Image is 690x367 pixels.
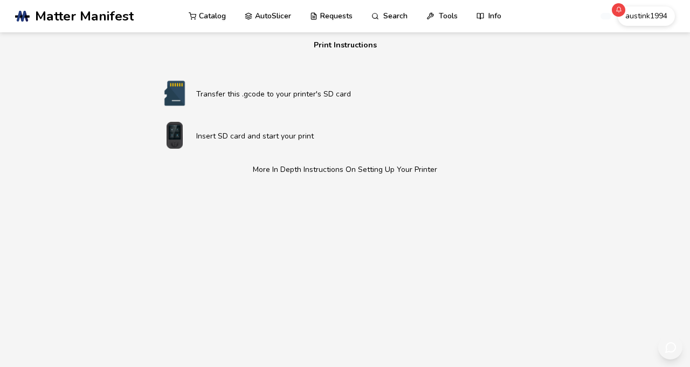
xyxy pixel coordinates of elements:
[153,122,196,149] img: Start print
[196,130,537,142] p: Insert SD card and start your print
[196,88,537,100] p: Transfer this .gcode to your printer's SD card
[618,6,675,26] button: austink1994
[153,164,537,175] p: More In Depth Instructions On Setting Up Your Printer
[140,37,550,54] h4: Print Instructions
[153,80,196,107] img: SD card
[658,335,682,359] button: Send feedback via email
[35,9,134,24] span: Matter Manifest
